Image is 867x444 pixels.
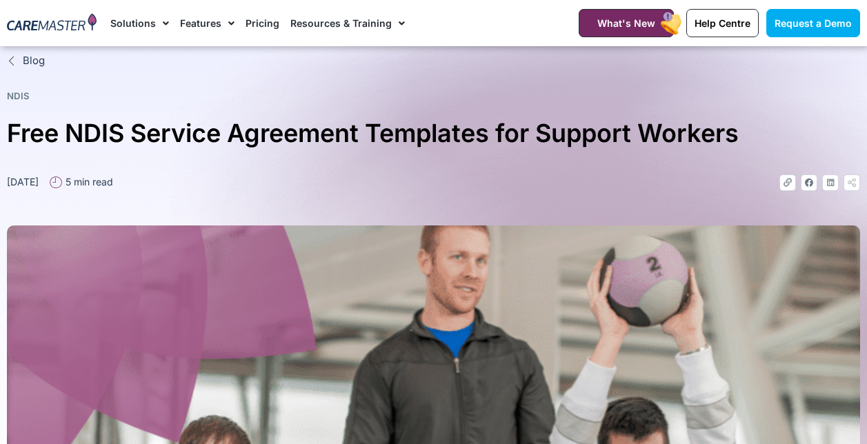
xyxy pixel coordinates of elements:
img: CareMaster Logo [7,13,97,33]
a: Help Centre [686,9,759,37]
span: Help Centre [695,17,750,29]
a: What's New [579,9,674,37]
span: What's New [597,17,655,29]
a: NDIS [7,90,30,101]
h1: Free NDIS Service Agreement Templates for Support Workers [7,113,860,154]
a: Blog [7,53,860,69]
span: 5 min read [62,174,113,189]
span: Blog [19,53,45,69]
time: [DATE] [7,176,39,188]
span: Request a Demo [775,17,852,29]
a: Request a Demo [766,9,860,37]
